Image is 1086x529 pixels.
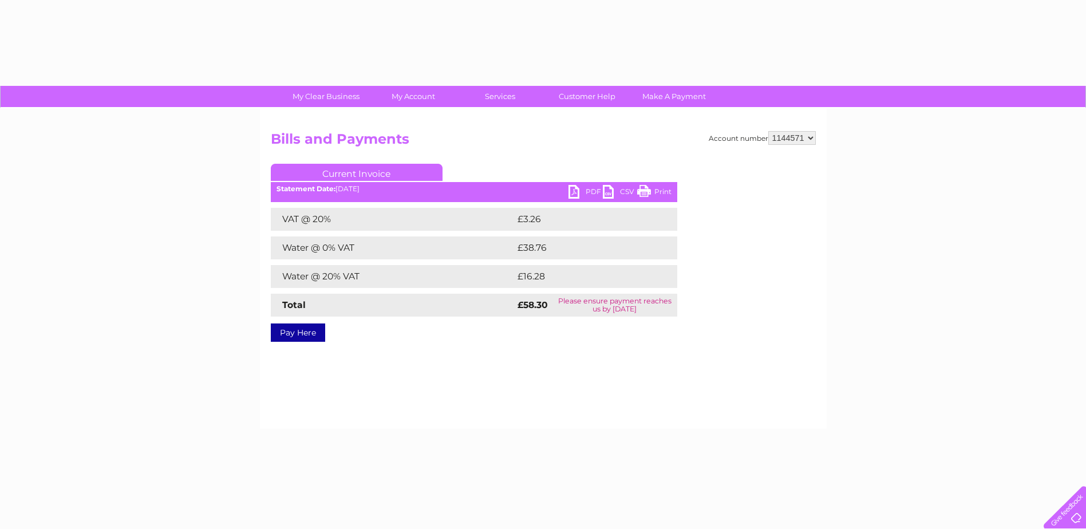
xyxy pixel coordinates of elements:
[515,208,650,231] td: £3.26
[271,131,816,153] h2: Bills and Payments
[271,236,515,259] td: Water @ 0% VAT
[271,265,515,288] td: Water @ 20% VAT
[271,208,515,231] td: VAT @ 20%
[552,294,677,317] td: Please ensure payment reaches us by [DATE]
[279,86,373,107] a: My Clear Business
[627,86,721,107] a: Make A Payment
[453,86,547,107] a: Services
[366,86,460,107] a: My Account
[271,185,677,193] div: [DATE]
[515,265,653,288] td: £16.28
[271,164,443,181] a: Current Invoice
[709,131,816,145] div: Account number
[568,185,603,202] a: PDF
[637,185,672,202] a: Print
[518,299,548,310] strong: £58.30
[515,236,654,259] td: £38.76
[282,299,306,310] strong: Total
[540,86,634,107] a: Customer Help
[277,184,335,193] b: Statement Date:
[603,185,637,202] a: CSV
[271,323,325,342] a: Pay Here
